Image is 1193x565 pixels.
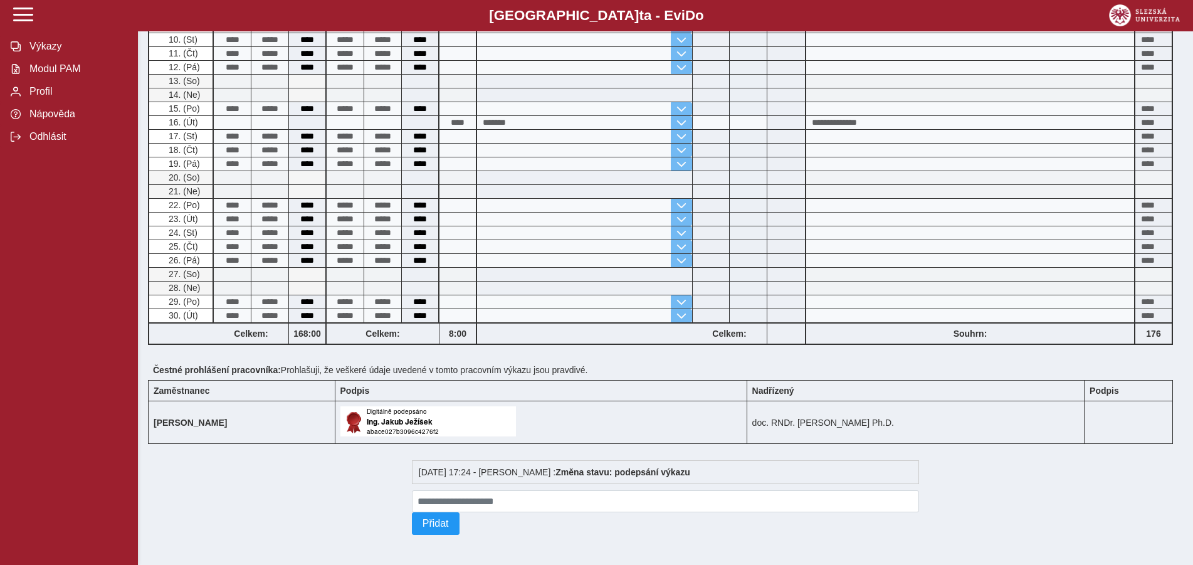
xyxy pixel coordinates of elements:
[954,329,987,339] b: Souhrn:
[166,241,198,251] span: 25. (Čt)
[154,386,209,396] b: Zaměstnanec
[38,8,1155,24] b: [GEOGRAPHIC_DATA] a - Evi
[692,329,767,339] b: Celkem:
[289,329,325,339] b: 168:00
[166,310,198,320] span: 30. (Út)
[695,8,704,23] span: o
[166,145,198,155] span: 18. (Čt)
[166,117,198,127] span: 16. (Út)
[166,131,197,141] span: 17. (St)
[1135,329,1172,339] b: 176
[439,329,476,339] b: 8:00
[340,406,516,436] img: Digitálně podepsáno uživatelem
[166,269,200,279] span: 27. (So)
[166,214,198,224] span: 23. (Út)
[555,467,690,477] b: Změna stavu: podepsání výkazu
[26,41,127,52] span: Výkazy
[166,159,200,169] span: 19. (Pá)
[26,108,127,120] span: Nápověda
[1109,4,1180,26] img: logo_web_su.png
[166,228,197,238] span: 24. (St)
[685,8,695,23] span: D
[166,200,200,210] span: 22. (Po)
[412,512,460,535] button: Přidat
[423,518,449,529] span: Přidat
[166,34,197,45] span: 10. (St)
[412,460,920,484] div: [DATE] 17:24 - [PERSON_NAME] :
[166,283,201,293] span: 28. (Ne)
[340,386,370,396] b: Podpis
[166,255,200,265] span: 26. (Pá)
[166,90,201,100] span: 14. (Ne)
[166,297,200,307] span: 29. (Po)
[747,401,1085,444] td: doc. RNDr. [PERSON_NAME] Ph.D.
[327,329,439,339] b: Celkem:
[154,418,227,428] b: [PERSON_NAME]
[166,48,198,58] span: 11. (Čt)
[166,76,200,86] span: 13. (So)
[639,8,643,23] span: t
[166,172,200,182] span: 20. (So)
[1090,386,1119,396] b: Podpis
[166,103,200,114] span: 15. (Po)
[153,365,281,375] b: Čestné prohlášení pracovníka:
[166,62,200,72] span: 12. (Pá)
[148,360,1183,380] div: Prohlašuji, že veškeré údaje uvedené v tomto pracovním výkazu jsou pravdivé.
[26,86,127,97] span: Profil
[26,63,127,75] span: Modul PAM
[166,186,201,196] span: 21. (Ne)
[26,131,127,142] span: Odhlásit
[214,329,288,339] b: Celkem:
[752,386,794,396] b: Nadřízený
